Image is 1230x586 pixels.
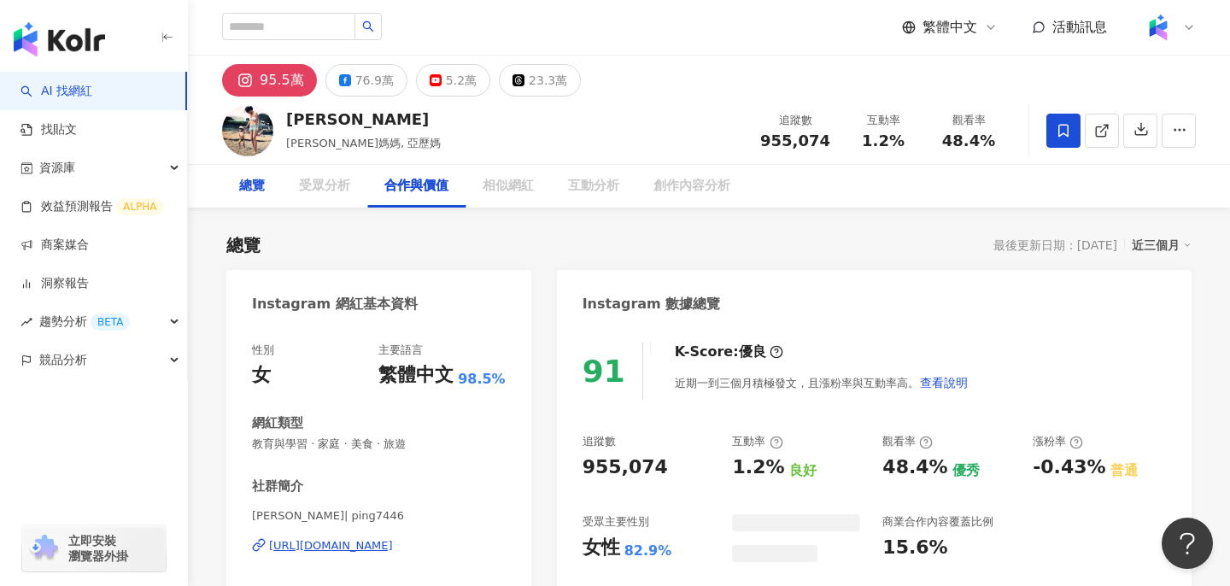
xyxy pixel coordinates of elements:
div: 955,074 [583,454,668,481]
button: 5.2萬 [416,64,490,97]
div: BETA [91,314,130,331]
span: 48.4% [942,132,995,149]
img: chrome extension [27,535,61,562]
iframe: Help Scout Beacon - Open [1162,518,1213,569]
div: 觀看率 [936,112,1001,129]
div: 總覽 [226,233,261,257]
a: 找貼文 [20,121,77,138]
span: 立即安裝 瀏覽器外掛 [68,533,128,564]
div: 優良 [739,343,766,361]
a: [URL][DOMAIN_NAME] [252,538,506,554]
span: search [362,21,374,32]
span: 趨勢分析 [39,302,130,341]
span: 98.5% [458,370,506,389]
div: [URL][DOMAIN_NAME] [269,538,393,554]
div: 繁體中文 [378,362,454,389]
img: KOL Avatar [222,105,273,156]
div: 女性 [583,535,620,561]
div: 相似網紅 [483,176,534,196]
div: K-Score : [675,343,783,361]
div: 最後更新日期：[DATE] [993,238,1117,252]
img: Kolr%20app%20icon%20%281%29.png [1142,11,1174,44]
div: [PERSON_NAME] [286,108,441,130]
div: 互動分析 [568,176,619,196]
button: 95.5萬 [222,64,317,97]
a: chrome extension立即安裝 瀏覽器外掛 [22,525,166,571]
a: 商案媒合 [20,237,89,254]
div: 創作內容分析 [653,176,730,196]
div: 近三個月 [1132,234,1192,256]
div: 91 [583,354,625,389]
div: 5.2萬 [446,68,477,92]
div: 總覽 [239,176,265,196]
span: 繁體中文 [922,18,977,37]
div: 追蹤數 [583,434,616,449]
button: 23.3萬 [499,64,581,97]
div: Instagram 數據總覽 [583,295,721,314]
div: 觀看率 [882,434,933,449]
div: 受眾分析 [299,176,350,196]
span: 教育與學習 · 家庭 · 美食 · 旅遊 [252,437,506,452]
span: 1.2% [862,132,905,149]
span: 955,074 [760,132,830,149]
div: 15.6% [882,535,947,561]
div: 受眾主要性別 [583,514,649,530]
div: 主要語言 [378,343,423,358]
div: -0.43% [1033,454,1105,481]
div: 追蹤數 [760,112,830,129]
span: 競品分析 [39,341,87,379]
div: 95.5萬 [260,68,304,92]
div: 性別 [252,343,274,358]
div: 1.2% [732,454,784,481]
div: 漲粉率 [1033,434,1083,449]
span: [PERSON_NAME]媽媽, 亞歷媽 [286,137,441,149]
div: 76.9萬 [355,68,394,92]
span: [PERSON_NAME]| ping7446 [252,508,506,524]
span: 活動訊息 [1052,19,1107,35]
span: rise [20,316,32,328]
div: 商業合作內容覆蓋比例 [882,514,993,530]
div: 社群簡介 [252,478,303,495]
div: 近期一到三個月積極發文，且漲粉率與互動率高。 [675,366,969,400]
span: 資源庫 [39,149,75,187]
img: logo [14,22,105,56]
a: 效益預測報告ALPHA [20,198,163,215]
div: 優秀 [952,461,980,480]
button: 查看說明 [919,366,969,400]
div: 互動率 [851,112,916,129]
div: 女 [252,362,271,389]
a: searchAI 找網紅 [20,83,92,100]
div: 普通 [1110,461,1138,480]
div: 互動率 [732,434,782,449]
div: 良好 [789,461,817,480]
div: 網紅類型 [252,414,303,432]
a: 洞察報告 [20,275,89,292]
span: 查看說明 [920,376,968,390]
div: 23.3萬 [529,68,567,92]
div: 48.4% [882,454,947,481]
button: 76.9萬 [325,64,407,97]
div: 82.9% [624,542,672,560]
div: Instagram 網紅基本資料 [252,295,418,314]
div: 合作與價值 [384,176,448,196]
